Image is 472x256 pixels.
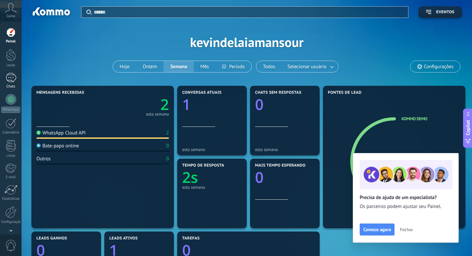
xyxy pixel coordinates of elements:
div: WhatsApp [1,107,20,113]
span: Leads ativos [109,236,138,241]
img: Bate-papo online [36,143,41,148]
div: Outros [36,156,51,162]
span: Comece agora [363,227,391,232]
button: Hoje [113,61,136,72]
div: Chats [1,84,21,89]
a: Kommo Demo [401,116,427,122]
span: Chats sem respostas [255,90,301,95]
div: E-mail [1,175,21,179]
button: Fechar [397,225,416,234]
div: Configurações [1,220,21,224]
text: 2 [160,94,169,115]
div: Leads [1,63,21,68]
span: Eventos [436,10,454,15]
div: Calendário [1,130,21,135]
div: Listas [1,154,21,158]
div: Bate-papo online [36,143,79,149]
a: 2 [103,94,169,115]
div: esta semana [182,185,242,190]
div: Estatísticas [1,197,21,201]
span: Tarefas [182,236,200,241]
div: WhatsApp Cloud API [36,130,86,136]
text: 0 [255,167,264,187]
span: Tempo de resposta [182,163,224,168]
div: 0 [166,143,169,149]
span: Conta [6,14,15,19]
span: Configurações [424,64,453,70]
text: 0 [255,94,264,115]
button: Mês [194,61,216,72]
button: Semana [164,61,194,72]
button: Eventos [418,6,462,18]
img: WhatsApp Cloud API [36,130,41,135]
div: esta semana [255,147,315,152]
span: Fechar [400,227,413,232]
button: Selecionar usuário [282,61,338,72]
div: esta semana [146,113,169,116]
button: Todos [256,61,282,72]
div: 0 [166,156,169,162]
div: Painel [1,39,21,44]
span: Mais tempo esperando [255,163,306,168]
text: 2s [182,167,198,187]
span: Leads ganhos [36,236,67,241]
span: Conversas atuais [182,90,222,95]
div: 2 [166,130,169,136]
button: Ontem [136,61,164,72]
button: Período [216,61,251,72]
span: Os parceiros podem ajustar seu Painel. [360,203,452,210]
span: Mensagens recebidas [36,90,84,95]
div: esta semana [182,147,242,152]
span: Copilot [465,120,471,135]
span: Fontes de lead [328,90,362,95]
h2: Precisa de ajuda de um especialista? [360,194,452,201]
text: 1 [182,94,191,115]
button: Comece agora [360,224,394,235]
span: Selecionar usuário [286,62,328,71]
